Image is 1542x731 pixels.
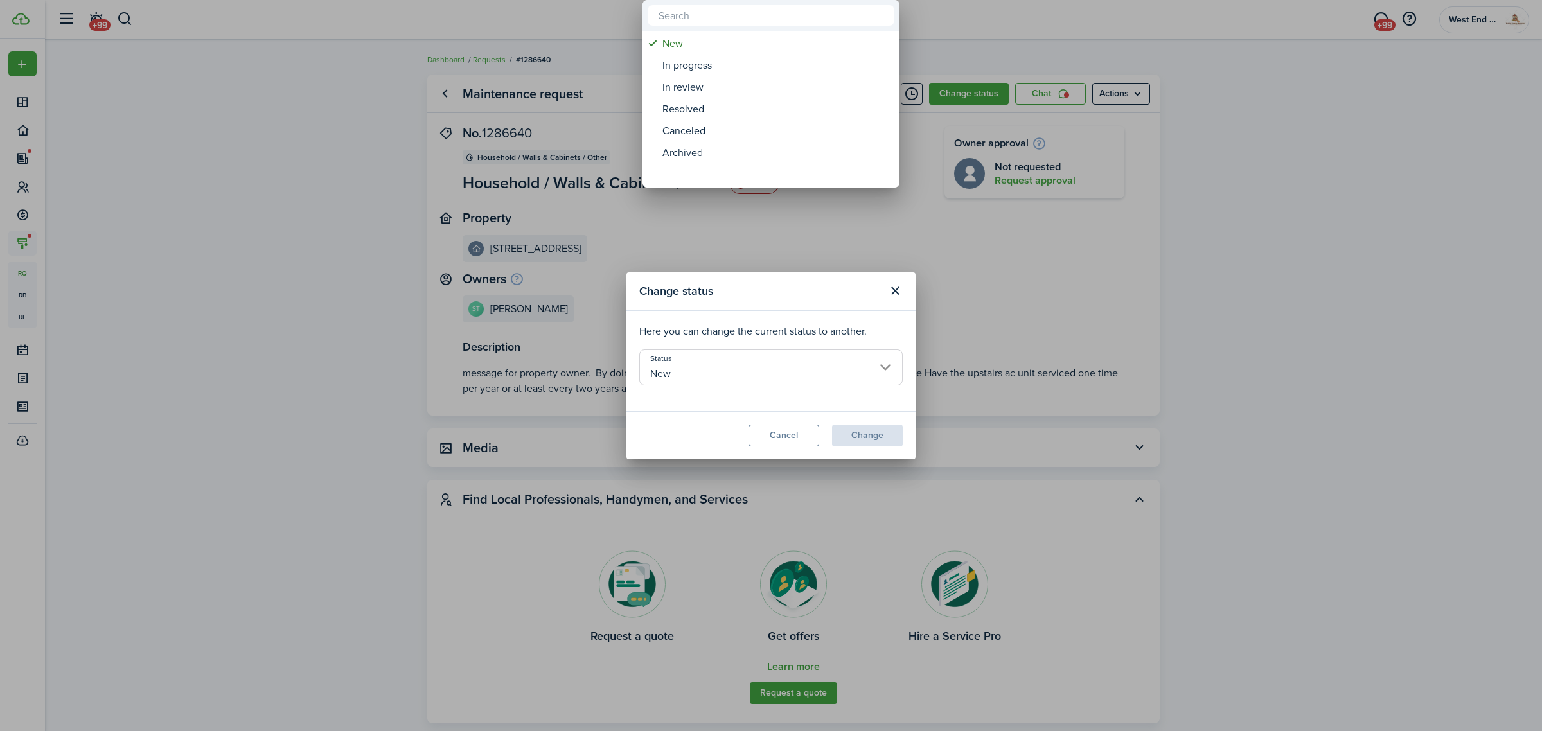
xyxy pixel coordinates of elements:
mbsc-wheel: Status [642,31,899,188]
div: Canceled [662,120,890,142]
div: In review [662,76,890,98]
input: Search [648,5,894,26]
div: Resolved [662,98,890,120]
div: In progress [662,55,890,76]
div: Archived [662,142,890,164]
div: New [662,33,890,55]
